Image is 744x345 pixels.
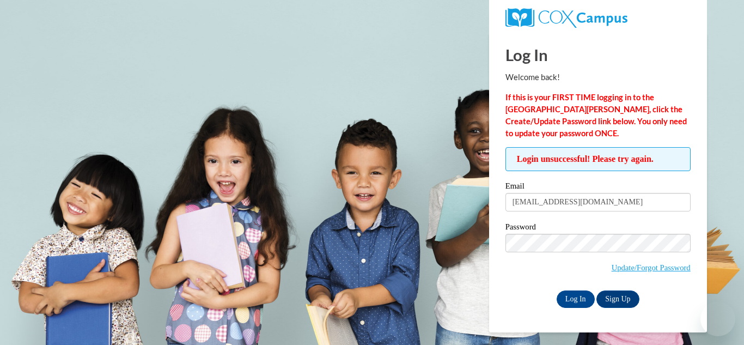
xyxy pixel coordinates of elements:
[612,263,691,272] a: Update/Forgot Password
[505,147,691,171] span: Login unsuccessful! Please try again.
[505,93,687,138] strong: If this is your FIRST TIME logging in to the [GEOGRAPHIC_DATA][PERSON_NAME], click the Create/Upd...
[700,301,735,336] iframe: Button to launch messaging window
[505,223,691,234] label: Password
[505,44,691,66] h1: Log In
[505,182,691,193] label: Email
[505,8,691,28] a: COX Campus
[596,290,639,308] a: Sign Up
[505,8,627,28] img: COX Campus
[557,290,595,308] input: Log In
[505,71,691,83] p: Welcome back!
